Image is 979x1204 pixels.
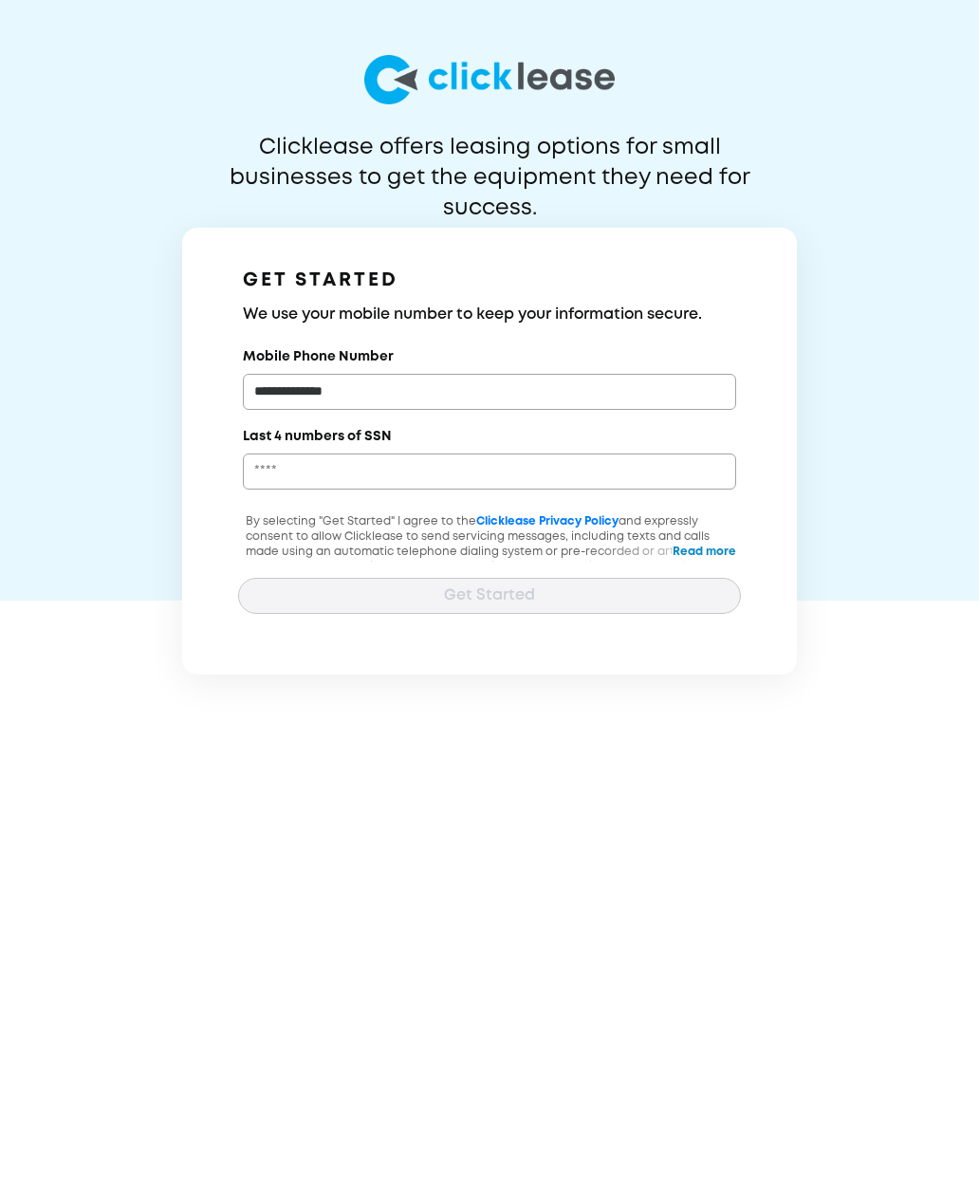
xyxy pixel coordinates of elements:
h3: We use your mobile number to keep your information secure. [243,304,736,326]
img: logo-larg [364,55,615,104]
label: Last 4 numbers of SSN [243,427,392,446]
a: Clicklease Privacy Policy [476,516,619,527]
p: By selecting "Get Started" I agree to the and expressly consent to allow Clicklease to send servi... [238,514,741,605]
h1: GET STARTED [243,266,736,296]
label: Mobile Phone Number [243,347,394,366]
button: Get Started [238,578,741,614]
p: Clicklease offers leasing options for small businesses to get the equipment they need for success. [183,133,796,194]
